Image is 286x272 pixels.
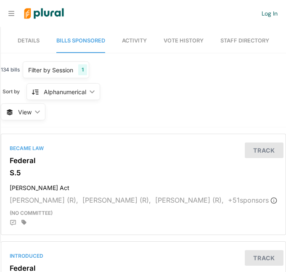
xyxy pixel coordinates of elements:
span: [PERSON_NAME] (R), [82,196,151,204]
a: Log In [262,10,278,17]
h3: S.5 [10,169,277,177]
span: + 51 sponsor s [228,196,277,204]
span: [PERSON_NAME] (R), [10,196,78,204]
span: Vote History [164,37,204,44]
a: Staff Directory [220,29,269,53]
span: View [18,108,32,116]
div: (no committee) [3,209,283,217]
a: Details [18,29,40,53]
div: Introduced [10,252,277,260]
span: Bills Sponsored [56,37,105,44]
button: Track [245,143,283,158]
div: 1 [78,64,87,75]
h3: Federal [10,156,277,165]
span: [PERSON_NAME] (R), [155,196,224,204]
button: Track [245,250,283,266]
h4: [PERSON_NAME] Act [10,180,277,192]
div: Became Law [10,145,277,152]
div: Alphanumerical [44,87,86,96]
div: Filter by Session [28,66,73,74]
img: Logo for Plural [18,0,70,27]
a: Vote History [164,29,204,53]
span: 134 bills [1,66,20,74]
div: Add tags [21,219,26,225]
span: Sort by [3,88,26,95]
div: Add Position Statement [10,219,16,226]
span: Details [18,37,40,44]
a: Activity [122,29,147,53]
a: Bills Sponsored [56,29,105,53]
span: Activity [122,37,147,44]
